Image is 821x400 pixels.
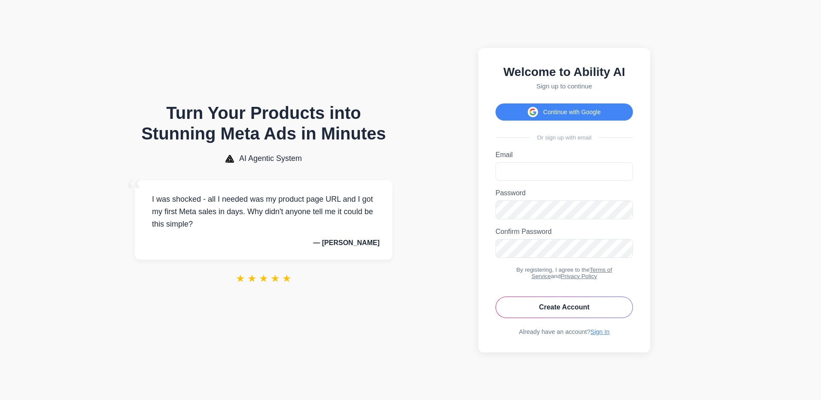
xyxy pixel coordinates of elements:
[496,134,633,141] div: Or sign up with email
[148,239,380,247] p: — [PERSON_NAME]
[496,151,633,159] label: Email
[590,328,610,335] a: Sign In
[496,189,633,197] label: Password
[225,155,234,163] img: AI Agentic System Logo
[532,267,612,279] a: Terms of Service
[148,193,380,230] p: I was shocked - all I needed was my product page URL and I got my first Meta sales in days. Why d...
[282,273,292,285] span: ★
[126,172,142,211] span: “
[247,273,257,285] span: ★
[271,273,280,285] span: ★
[561,273,597,279] a: Privacy Policy
[239,154,302,163] span: AI Agentic System
[135,103,392,144] h1: Turn Your Products into Stunning Meta Ads in Minutes
[496,82,633,90] p: Sign up to continue
[496,228,633,236] label: Confirm Password
[236,273,245,285] span: ★
[259,273,268,285] span: ★
[496,267,633,279] div: By registering, I agree to the and
[496,328,633,335] div: Already have an account?
[496,297,633,318] button: Create Account
[496,65,633,79] h2: Welcome to Ability AI
[496,103,633,121] button: Continue with Google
